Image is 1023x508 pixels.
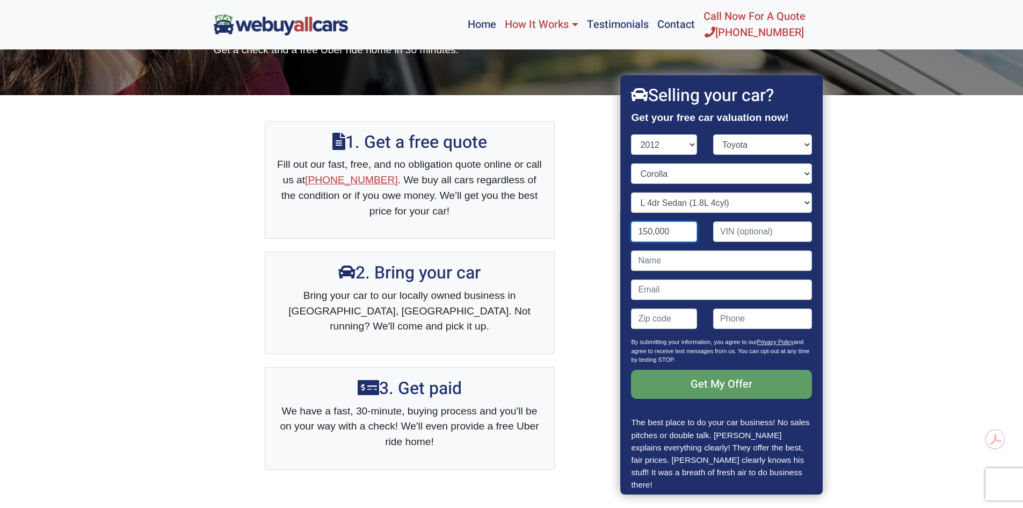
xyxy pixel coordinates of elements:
[632,416,812,490] p: The best place to do your car business! No sales pitches or double talk. [PERSON_NAME] explains e...
[583,4,653,45] a: Testimonials
[214,42,606,58] p: Get a check and a free Uber ride home in 30 minutes.
[632,251,812,271] input: Name
[632,338,812,370] p: By submitting your information, you agree to our and agree to receive text messages from us. You ...
[276,378,543,399] h2: 3. Get paid
[713,221,812,242] input: VIN (optional)
[632,112,789,123] strong: Get your free car valuation now!
[713,309,812,329] input: Phone
[632,221,698,242] input: Mileage
[276,404,543,450] p: We have a fast, 30-minute, buying process and you'll be on your way with a check! We'll even prov...
[276,132,543,153] h2: 1. Get a free quote
[632,370,812,399] input: Get My Offer
[463,4,500,45] a: Home
[500,4,582,45] a: How It Works
[214,14,348,35] img: We Buy All Cars in NJ logo
[276,157,543,219] p: Fill out our fast, free, and no obligation quote online or call us at . We buy all cars regardles...
[632,280,812,300] input: Email
[632,309,698,329] input: Zip code
[632,85,812,106] h2: Selling your car?
[276,263,543,283] h2: 2. Bring your car
[632,134,812,416] form: Contact form
[276,288,543,334] p: Bring your car to our locally owned business in [GEOGRAPHIC_DATA], [GEOGRAPHIC_DATA]. Not running...
[699,4,810,45] a: Call Now For A Quote[PHONE_NUMBER]
[305,174,398,185] a: [PHONE_NUMBER]
[757,339,794,345] a: Privacy Policy
[653,4,699,45] a: Contact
